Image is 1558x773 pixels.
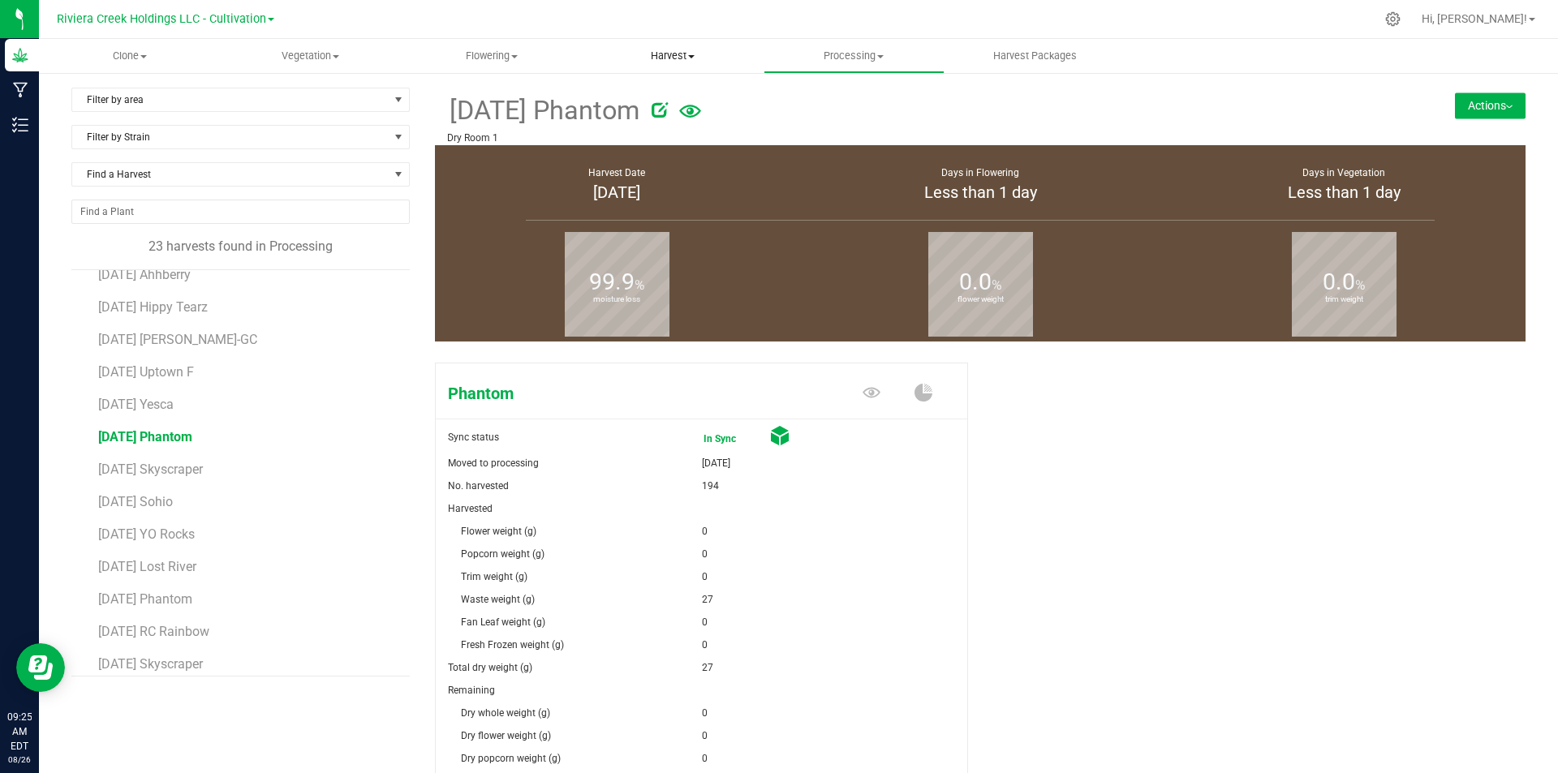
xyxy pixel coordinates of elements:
span: Fresh Frozen weight (g) [461,639,564,651]
span: 0 [702,543,708,565]
span: [DATE] [702,452,730,475]
span: Harvested [448,503,493,514]
b: flower weight [928,227,1033,372]
div: [DATE] [455,180,778,204]
input: NO DATA FOUND [72,200,409,223]
span: 27 [702,588,713,611]
span: [DATE] Sohio [98,494,173,509]
span: Phantom [436,381,790,406]
p: 08/26 [7,754,32,766]
span: 0 [702,747,708,770]
span: 0 [702,633,708,656]
b: moisture loss [565,227,669,372]
group-info-box: Moisture loss % [447,225,786,341]
span: 0 [702,611,708,633]
span: [DATE] Phantom [447,91,639,131]
span: Dry whole weight (g) [461,707,550,719]
span: Cured [770,426,790,452]
span: Hi, [PERSON_NAME]! [1422,12,1527,25]
group-info-box: Trim weight % [1174,225,1513,341]
span: In Sync [704,427,768,450]
span: Find a Harvest [72,163,389,186]
span: [DATE] Ahhberry [98,267,191,282]
span: [DATE] RC Rainbow [98,624,209,639]
span: Filter by area [72,88,389,111]
span: 0 [702,702,708,724]
span: 0 [702,520,708,543]
group-info-box: Days in vegetation [1174,145,1513,225]
inline-svg: Grow [12,47,28,63]
span: [DATE] Uptown F [98,364,194,380]
div: Harvest Date [455,165,778,180]
span: [DATE] YO Rocks [98,526,195,542]
span: Processing [764,49,944,63]
span: In Sync [702,426,770,452]
span: Filter by Strain [72,126,389,148]
span: [DATE] Hippy Tearz [98,299,208,315]
span: [DATE] [PERSON_NAME]-GC [98,332,257,347]
button: Actions [1455,92,1526,118]
span: [DATE] Phantom [98,591,192,607]
group-info-box: Harvest Date [447,145,786,225]
div: Manage settings [1383,11,1403,27]
span: Trim weight (g) [461,571,527,582]
inline-svg: Inventory [12,117,28,133]
a: Processing [764,39,945,73]
span: 0 [702,565,708,588]
span: Fan Leaf weight (g) [461,616,545,628]
span: Flower weight (g) [461,526,536,537]
div: 23 harvests found in Processing [71,237,410,256]
span: Remaining [448,685,495,696]
span: 194 [702,475,719,497]
span: No. harvested [448,480,509,492]
span: Moved to processing [448,457,539,469]
span: Sync status [448,432,499,443]
div: Less than 1 day [819,180,1142,204]
span: [DATE] Lost River [98,559,196,574]
span: Dry popcorn weight (g) [461,753,561,764]
a: Flowering [401,39,582,73]
span: [DATE] Phantom [98,429,192,444]
span: Dry flower weight (g) [461,730,551,741]
span: 0 [702,724,708,747]
a: Harvest [583,39,764,73]
b: trim weight [1292,227,1397,372]
iframe: Resource center [16,643,65,692]
span: Flowering [402,49,581,63]
a: Vegetation [220,39,401,73]
p: 09:25 AM EDT [7,710,32,754]
a: Clone [39,39,220,73]
group-info-box: Days in flowering [811,145,1150,225]
span: Harvest [583,49,763,63]
div: Days in Vegetation [1182,165,1505,180]
span: Riviera Creek Holdings LLC - Cultivation [57,12,266,26]
span: Waste weight (g) [461,594,535,605]
span: Clone [39,49,220,63]
span: [DATE] Yesca [98,397,174,412]
span: Total dry weight (g) [448,662,532,673]
div: Less than 1 day [1182,180,1505,204]
span: Harvest Packages [971,49,1099,63]
inline-svg: Manufacturing [12,82,28,98]
span: Vegetation [221,49,400,63]
span: Popcorn weight (g) [461,548,544,560]
span: [DATE] Skyscraper [98,462,203,477]
a: Harvest Packages [945,39,1125,73]
group-info-box: Flower weight % [811,225,1150,341]
p: Dry Room 1 [447,131,1332,145]
span: 27 [702,656,713,679]
div: Days in Flowering [819,165,1142,180]
span: [DATE] Skyscraper [98,656,203,672]
span: select [389,88,409,111]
